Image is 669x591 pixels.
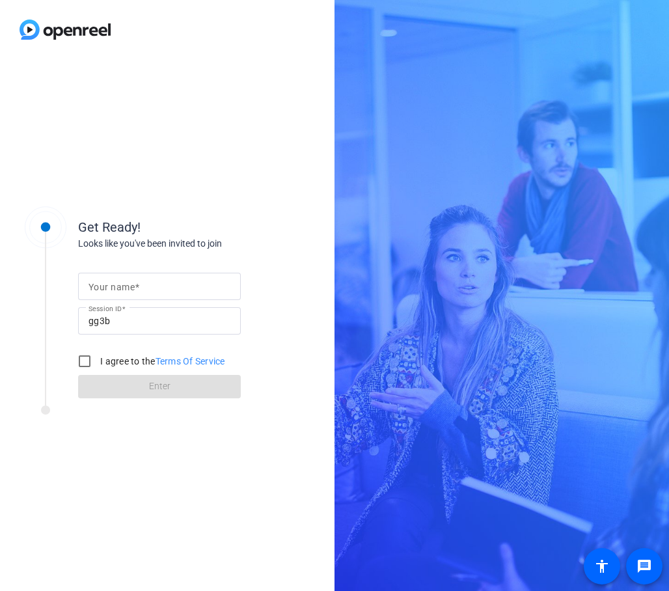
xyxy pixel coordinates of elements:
[594,558,610,574] mat-icon: accessibility
[89,282,135,292] mat-label: Your name
[636,558,652,574] mat-icon: message
[78,217,338,237] div: Get Ready!
[98,355,225,368] label: I agree to the
[89,305,122,312] mat-label: Session ID
[156,356,225,366] a: Terms Of Service
[78,237,338,251] div: Looks like you've been invited to join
